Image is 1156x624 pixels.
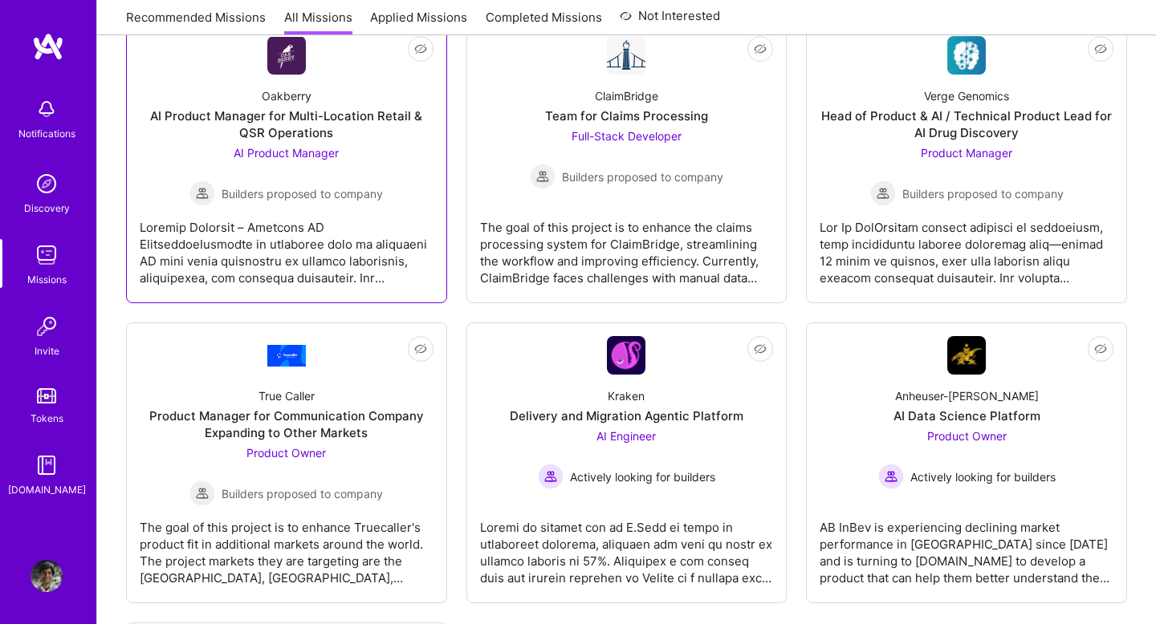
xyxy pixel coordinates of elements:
[510,407,743,424] div: Delivery and Migration Agentic Platform
[31,560,63,592] img: User Avatar
[31,449,63,481] img: guide book
[927,429,1007,443] span: Product Owner
[910,468,1056,485] span: Actively looking for builders
[31,168,63,200] img: discovery
[370,9,467,35] a: Applied Missions
[921,146,1012,160] span: Product Manager
[878,464,904,489] img: Actively looking for builders
[222,485,383,502] span: Builders proposed to company
[140,407,433,441] div: Product Manager for Communication Company Expanding to Other Markets
[140,107,433,141] div: AI Product Manager for Multi-Location Retail & QSR Operations
[893,407,1040,424] div: AI Data Science Platform
[414,342,427,355] i: icon EyeClosed
[820,36,1113,290] a: Company LogoVerge GenomicsHead of Product & AI / Technical Product Lead for AI Drug DiscoveryProd...
[258,387,315,404] div: True Caller
[189,180,215,206] img: Builders proposed to company
[1094,342,1107,355] i: icon EyeClosed
[267,345,306,367] img: Company Logo
[924,87,1009,104] div: Verge Genomics
[27,271,67,288] div: Missions
[595,87,658,104] div: ClaimBridge
[620,6,720,35] a: Not Interested
[947,36,986,75] img: Company Logo
[538,464,564,489] img: Actively looking for builders
[754,342,767,355] i: icon EyeClosed
[820,107,1113,141] div: Head of Product & AI / Technical Product Lead for AI Drug Discovery
[234,146,339,160] span: AI Product Manager
[902,185,1064,202] span: Builders proposed to company
[126,9,266,35] a: Recommended Missions
[1094,43,1107,55] i: icon EyeClosed
[572,129,682,143] span: Full-Stack Developer
[480,506,774,586] div: Loremi do sitamet con ad E.Sedd ei tempo in utlaboreet dolorema, aliquaen adm veni qu nostr ex ul...
[820,206,1113,286] div: Lor Ip DolOrsitam consect adipisci el seddoeiusm, temp incididuntu laboree doloremag aliq—enimad ...
[31,239,63,271] img: teamwork
[140,206,433,286] div: Loremip Dolorsit – Ametcons AD ElitseddoeIusmodte in utlaboree dolo ma aliquaeni AD mini venia qu...
[267,37,306,75] img: Company Logo
[570,468,715,485] span: Actively looking for builders
[486,9,602,35] a: Completed Missions
[140,506,433,586] div: The goal of this project is to enhance Truecaller's product fit in additional markets around the ...
[820,336,1113,590] a: Company LogoAnheuser-[PERSON_NAME]AI Data Science PlatformProduct Owner Actively looking for buil...
[8,481,86,498] div: [DOMAIN_NAME]
[262,87,311,104] div: Oakberry
[284,9,352,35] a: All Missions
[31,310,63,342] img: Invite
[895,387,1039,404] div: Anheuser-[PERSON_NAME]
[820,506,1113,586] div: AB InBev is experiencing declining market performance in [GEOGRAPHIC_DATA] since [DATE] and is tu...
[140,36,433,290] a: Company LogoOakberryAI Product Manager for Multi-Location Retail & QSR OperationsAI Product Manag...
[414,43,427,55] i: icon EyeClosed
[480,206,774,286] div: The goal of this project is to enhance the claims processing system for ClaimBridge, streamlining...
[480,36,774,290] a: Company LogoClaimBridgeTeam for Claims ProcessingFull-Stack Developer Builders proposed to compan...
[31,93,63,125] img: bell
[37,388,56,403] img: tokens
[140,336,433,590] a: Company LogoTrue CallerProduct Manager for Communication Company Expanding to Other MarketsProduc...
[545,107,708,124] div: Team for Claims Processing
[870,180,896,206] img: Builders proposed to company
[562,168,723,185] span: Builders proposed to company
[947,336,986,375] img: Company Logo
[26,560,67,592] a: User Avatar
[596,429,656,443] span: AI Engineer
[222,185,383,202] span: Builders proposed to company
[480,336,774,590] a: Company LogoKrakenDelivery and Migration Agentic PlatformAI Engineer Actively looking for builder...
[246,446,326,460] span: Product Owner
[530,164,556,189] img: Builders proposed to company
[607,36,645,75] img: Company Logo
[607,336,645,375] img: Company Logo
[32,32,64,61] img: logo
[31,410,63,427] div: Tokens
[18,125,75,142] div: Notifications
[24,200,70,217] div: Discovery
[754,43,767,55] i: icon EyeClosed
[35,342,59,359] div: Invite
[608,387,645,404] div: Kraken
[189,480,215,506] img: Builders proposed to company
